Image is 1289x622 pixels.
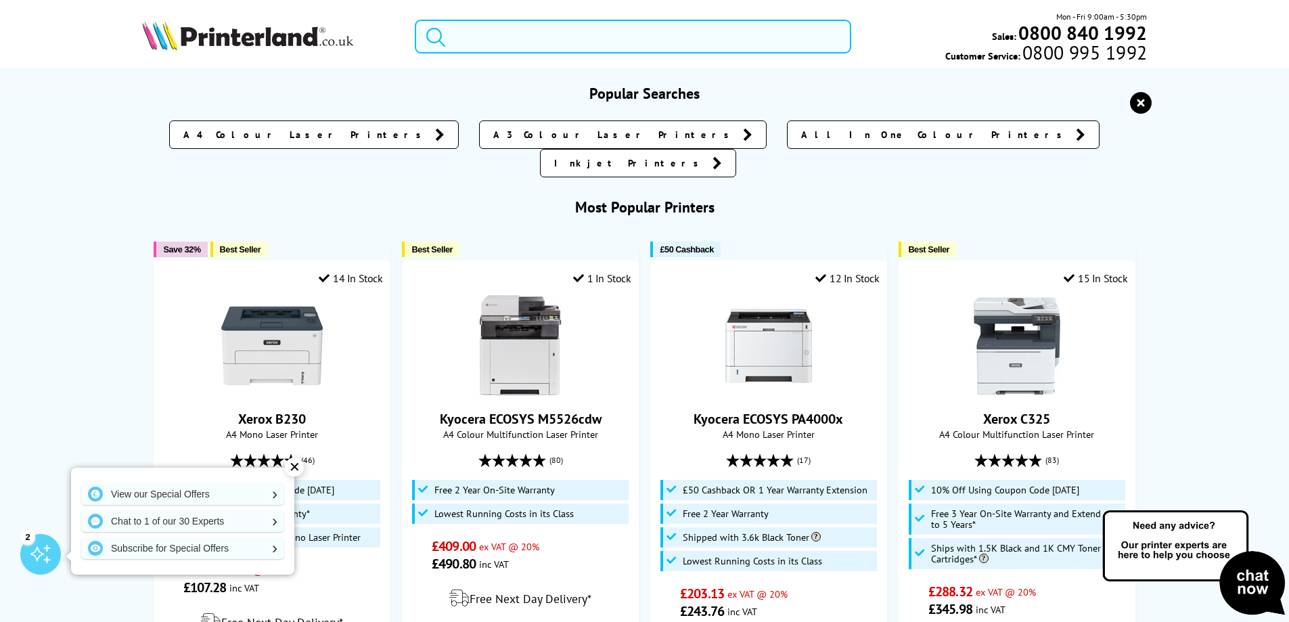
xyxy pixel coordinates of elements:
span: A4 Colour Laser Printers [183,128,428,141]
span: inc VAT [229,581,259,594]
img: Open Live Chat window [1100,508,1289,619]
div: 15 In Stock [1064,271,1127,285]
button: Best Seller [402,242,459,257]
a: All In One Colour Printers [787,120,1100,149]
div: 2 [20,529,35,544]
span: £50 Cashback [660,244,713,254]
img: Printerland Logo [142,20,353,50]
span: Free 3 Year On-Site Warranty and Extend up to 5 Years* [931,508,1123,530]
h3: Popular Searches [142,84,1148,103]
span: Mon - Fri 9:00am - 5:30pm [1056,10,1147,23]
span: 0800 995 1992 [1020,46,1147,59]
span: Customer Service: [945,46,1147,62]
span: inc VAT [976,603,1005,616]
div: 14 In Stock [319,271,382,285]
span: £203.13 [680,585,724,602]
a: Chat to 1 of our 30 Experts [81,510,284,532]
span: Save 32% [163,244,200,254]
span: £107.28 [183,579,226,596]
span: £345.98 [928,600,972,618]
span: (17) [797,447,811,473]
span: ex VAT @ 20% [976,585,1036,598]
span: A4 Mono Laser Printer [161,428,382,441]
span: (46) [301,447,315,473]
span: inc VAT [479,558,509,571]
a: Xerox C325 [966,386,1068,399]
a: A4 Colour Laser Printers [169,120,459,149]
span: A4 Mono Laser Printer [658,428,879,441]
a: Kyocera ECOSYS M5526cdw [440,410,602,428]
span: Free 2 Year Warranty [683,508,769,519]
span: (80) [549,447,563,473]
a: Printerland Logo [142,20,399,53]
a: Kyocera ECOSYS PA4000x [694,410,843,428]
button: Best Seller [899,242,956,257]
span: Lowest Running Costs in its Class [434,508,574,519]
span: A3 Colour Laser Printers [493,128,736,141]
img: Kyocera ECOSYS PA4000x [718,295,819,397]
a: Inkjet Printers [540,149,736,177]
span: £490.80 [432,555,476,573]
a: 0800 840 1992 [1016,26,1147,39]
span: Sales: [992,30,1016,43]
input: Search [415,20,851,53]
span: Best Seller [220,244,261,254]
span: Best Seller [908,244,949,254]
div: ✕ [285,458,304,476]
span: £409.00 [432,537,476,555]
span: A4 Colour Multifunction Laser Printer [409,428,631,441]
button: £50 Cashback [650,242,720,257]
a: Xerox C325 [983,410,1050,428]
span: £288.32 [928,583,972,600]
a: View our Special Offers [81,483,284,505]
span: Ships with 1.5K Black and 1K CMY Toner Cartridges* [931,543,1123,564]
img: Xerox C325 [966,295,1068,397]
span: A4 Colour Multifunction Laser Printer [906,428,1127,441]
span: £243.76 [680,602,724,620]
span: Lowest Running Costs in its Class [683,556,822,567]
a: Xerox B230 [238,410,306,428]
button: Best Seller [210,242,268,257]
div: 12 In Stock [815,271,879,285]
span: 10% Off Using Coupon Code [DATE] [931,485,1079,495]
img: Xerox B230 [221,295,323,397]
a: Subscribe for Special Offers [81,537,284,559]
span: All In One Colour Printers [801,128,1069,141]
span: Free 2 Year On-Site Warranty [434,485,555,495]
span: (83) [1045,447,1059,473]
div: 1 In Stock [573,271,631,285]
span: Inkjet Printers [554,156,706,170]
a: Xerox B230 [221,386,323,399]
button: Save 32% [154,242,207,257]
a: Kyocera ECOSYS M5526cdw [470,386,571,399]
span: £50 Cashback OR 1 Year Warranty Extension [683,485,867,495]
div: modal_delivery [409,579,631,617]
span: inc VAT [727,605,757,618]
span: Best Seller [411,244,453,254]
b: 0800 840 1992 [1018,20,1147,45]
img: Kyocera ECOSYS M5526cdw [470,295,571,397]
a: A3 Colour Laser Printers [479,120,767,149]
span: ex VAT @ 20% [727,587,788,600]
a: Kyocera ECOSYS PA4000x [718,386,819,399]
span: Shipped with 3.6k Black Toner [683,532,821,543]
span: ex VAT @ 20% [479,540,539,553]
h3: Most Popular Printers [142,198,1148,217]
